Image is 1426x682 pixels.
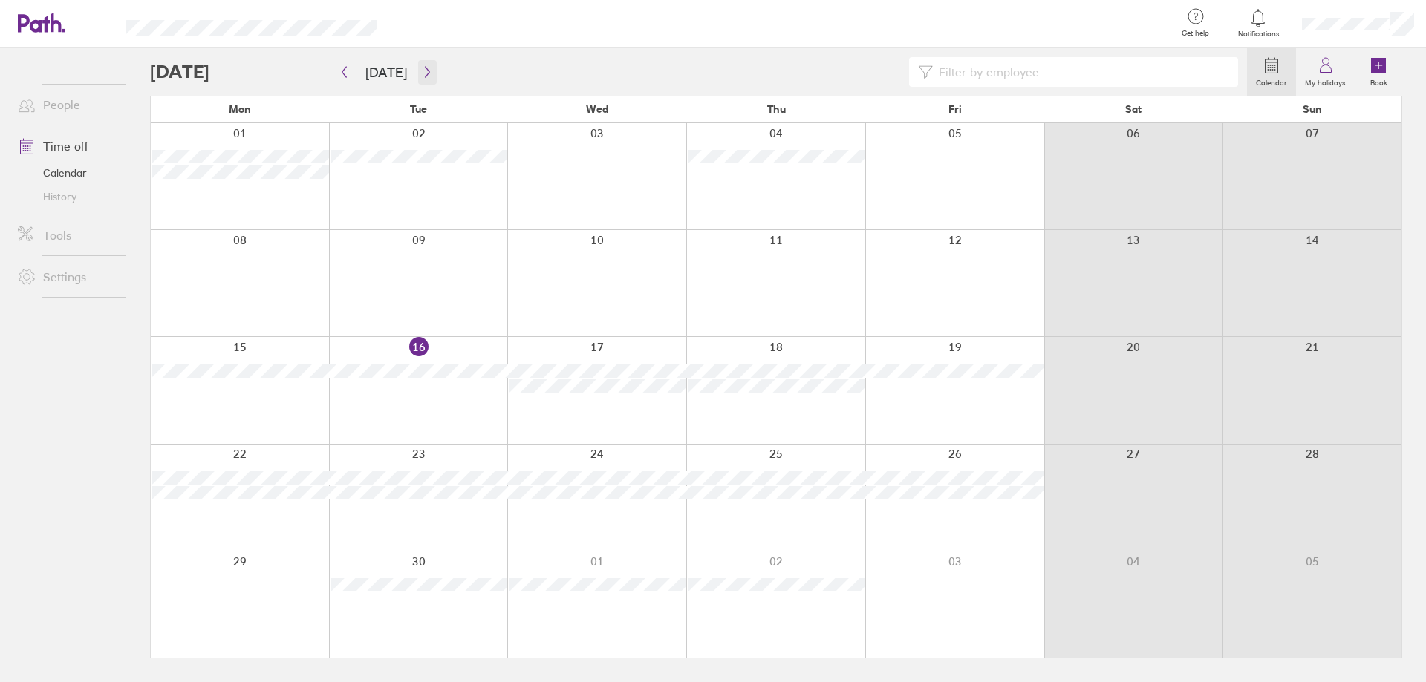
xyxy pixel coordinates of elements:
a: Book [1355,48,1402,96]
a: Calendar [6,161,126,185]
span: Sat [1125,103,1142,115]
a: Tools [6,220,126,250]
a: Settings [6,262,126,292]
span: Tue [410,103,427,115]
span: Mon [229,103,251,115]
a: Time off [6,131,126,161]
input: Filter by employee [933,58,1229,86]
span: Fri [948,103,962,115]
button: [DATE] [354,60,419,85]
span: Sun [1303,103,1322,115]
a: My holidays [1296,48,1355,96]
span: Get help [1171,29,1220,38]
span: Thu [767,103,786,115]
span: Wed [586,103,608,115]
label: Book [1361,74,1396,88]
label: My holidays [1296,74,1355,88]
a: Calendar [1247,48,1296,96]
a: People [6,90,126,119]
a: Notifications [1234,7,1283,39]
label: Calendar [1247,74,1296,88]
span: Notifications [1234,30,1283,39]
a: History [6,185,126,209]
